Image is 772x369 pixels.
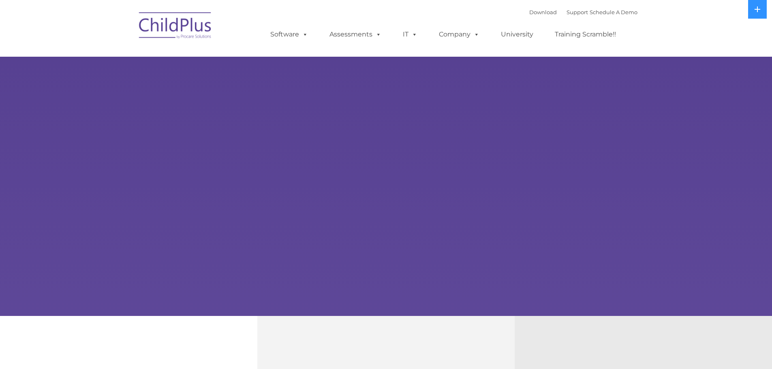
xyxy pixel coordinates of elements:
[590,9,637,15] a: Schedule A Demo
[567,9,588,15] a: Support
[262,26,316,43] a: Software
[431,26,488,43] a: Company
[547,26,624,43] a: Training Scramble!!
[493,26,541,43] a: University
[321,26,389,43] a: Assessments
[135,6,216,47] img: ChildPlus by Procare Solutions
[529,9,637,15] font: |
[395,26,426,43] a: IT
[529,9,557,15] a: Download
